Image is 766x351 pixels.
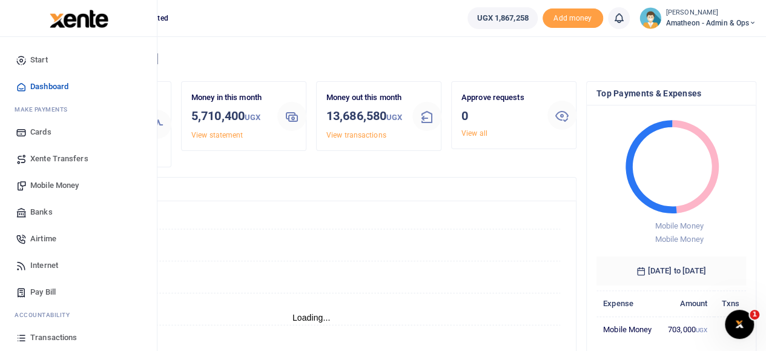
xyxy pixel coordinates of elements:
span: Amatheon - Admin & Ops [666,18,756,28]
a: Transactions [10,324,147,351]
span: Dashboard [30,81,68,93]
p: Money in this month [191,92,268,104]
img: profile-user [639,7,661,29]
small: UGX [696,327,707,333]
a: Cards [10,119,147,145]
text: Loading... [292,313,331,323]
th: Amount [660,290,714,316]
a: Mobile Money [10,172,147,199]
p: Approve requests [461,92,538,104]
span: Airtime [30,233,56,245]
h3: 5,710,400 [191,107,268,127]
h4: Transactions Overview [56,182,566,196]
li: Wallet ballance [463,7,542,29]
span: ake Payments [21,105,68,114]
img: logo-large [50,10,108,28]
a: Pay Bill [10,279,147,306]
td: 2 [714,316,746,343]
span: Mobile Money [30,179,79,192]
span: Mobile Money [655,221,703,230]
small: [PERSON_NAME] [666,8,756,18]
a: Internet [10,252,147,279]
span: Transactions [30,332,77,344]
p: Money out this month [326,92,403,104]
span: Pay Bill [30,286,56,298]
span: Internet [30,259,58,272]
h6: [DATE] to [DATE] [596,256,746,286]
span: Xente Transfers [30,153,88,165]
a: logo-small logo-large logo-large [48,13,108,22]
h4: Top Payments & Expenses [596,87,746,100]
li: Toup your wallet [543,8,603,28]
th: Expense [596,290,660,316]
span: 1 [750,310,759,319]
a: Airtime [10,226,147,252]
span: Cards [30,126,51,138]
a: Add money [543,13,603,22]
a: profile-user [PERSON_NAME] Amatheon - Admin & Ops [639,7,756,29]
th: Txns [714,290,746,316]
small: UGX [245,113,260,122]
span: Mobile Money [655,235,703,244]
a: View all [461,129,487,138]
li: Ac [10,306,147,324]
a: Banks [10,199,147,226]
span: Add money [543,8,603,28]
a: Dashboard [10,73,147,100]
span: countability [24,310,70,319]
a: View transactions [326,131,386,139]
h4: Hello [PERSON_NAME] [46,52,756,65]
small: UGX [386,113,402,122]
span: Banks [30,206,53,218]
a: Start [10,47,147,73]
h3: 0 [461,107,538,125]
span: UGX 1,867,258 [477,12,528,24]
a: UGX 1,867,258 [467,7,537,29]
td: Mobile Money [596,316,660,343]
h3: 13,686,580 [326,107,403,127]
span: Start [30,54,48,66]
a: View statement [191,131,243,139]
iframe: Intercom live chat [725,310,754,339]
td: 703,000 [660,316,714,343]
a: Xente Transfers [10,145,147,172]
li: M [10,100,147,119]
